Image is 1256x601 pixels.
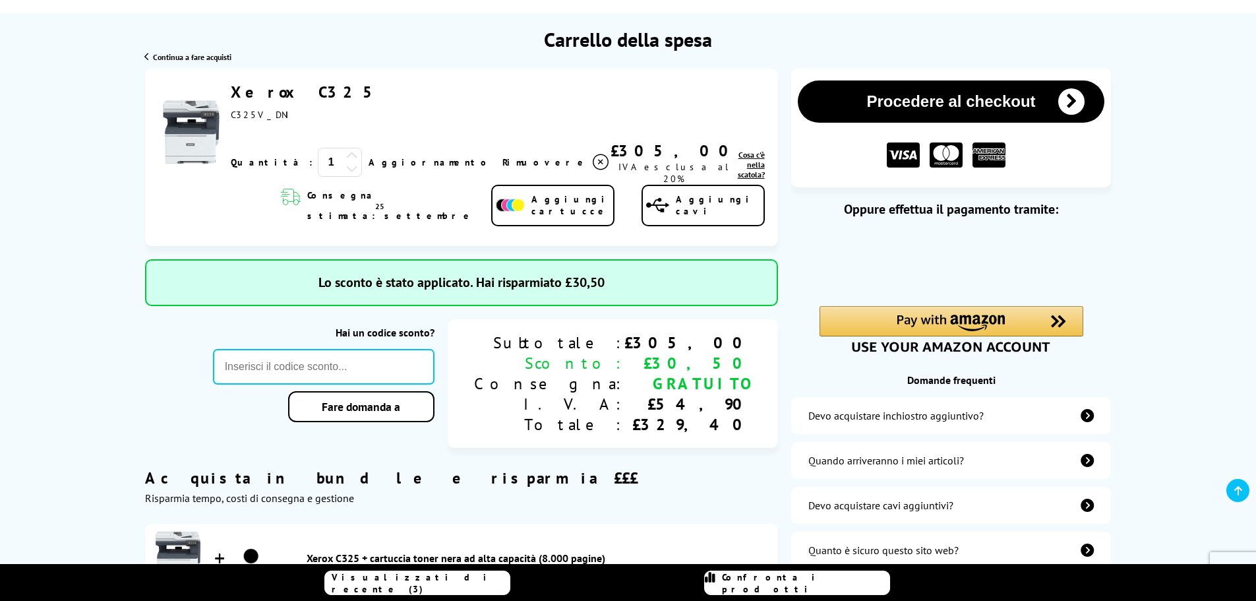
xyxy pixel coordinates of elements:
a: Xerox C325 [231,82,383,102]
font: Quantità: [231,156,313,168]
font: Quanto è sicuro questo sito web? [808,544,959,557]
font: Lo sconto è stato applicato. Hai risparmiato £30,50 [318,274,605,291]
font: £30,50 [643,353,752,373]
font: settembre [384,210,474,222]
font: £305,00 [611,141,738,161]
font: Subtotale: [493,332,624,353]
a: lnk_inthebox [738,150,765,179]
font: Consegna: [474,373,624,394]
font: Aggiornamento [369,156,492,168]
img: American Express [972,142,1005,168]
font: £329,40 [632,414,752,435]
img: Aggiungi cartucce [496,199,525,212]
font: Carrello della spesa [544,26,712,52]
img: VISA [887,142,920,168]
a: inchiostro aggiuntivo [791,397,1112,434]
a: Continua a fare acquisti [144,52,231,62]
font: C325V_DNI [231,109,289,121]
font: GRATUITO [653,373,752,394]
img: Xerox C325 + cartuccia toner nera ad alta capacità (8.000 pagine) [235,540,268,573]
a: Confronta i prodotti [704,571,890,595]
font: Devo acquistare cavi aggiuntivi? [808,499,953,512]
font: £305,00 [624,332,752,353]
font: Sconto: [525,353,624,373]
img: Xerox C325 [158,99,224,165]
font: Procedere al checkout [866,92,1035,110]
a: Elimina l'articolo dal carrello [502,152,611,172]
font: Consegna stimata: [307,189,376,222]
font: £54,90 [647,394,752,414]
input: Inserisci il codice sconto... [213,349,434,385]
font: Fare domanda a [322,399,400,414]
font: Continua a fare acquisti [153,52,231,62]
a: Visualizzati di recente (3) [324,571,510,595]
font: Devo acquistare inchiostro aggiuntivo? [808,409,984,422]
font: Aggiungi cartucce [531,193,611,217]
font: IVA esclusa al 20% [618,161,730,185]
font: I.V.A: [523,394,624,414]
img: MASTER CARD [930,142,963,168]
a: articoli-arrivano [791,442,1112,479]
font: 25 [375,201,384,211]
font: Acquista in bundle e risparmia £££ [145,468,638,488]
button: Procedere al checkout [798,80,1105,123]
a: sito web sicuro [791,532,1112,569]
font: Aggiungi cavi [676,193,755,217]
img: Xerox C325 + cartuccia toner nera ad alta capacità (8.000 pagine) [152,530,204,583]
font: Cosa c'è nella scatola? [738,150,765,179]
font: Visualizzati di recente (3) [332,571,493,595]
font: Xerox C325 + cartuccia toner nera ad alta capacità (8.000 pagine) [307,552,605,565]
font: Rimuovere [502,156,588,168]
font: Quando arriveranno i miei articoli? [808,454,964,467]
font: Hai un codice sconto? [336,326,434,339]
a: Xerox C325 + cartuccia toner nera ad alta capacità (8.000 pagine) [307,552,771,565]
iframe: PayPal [820,239,1083,284]
a: cavi aggiuntivi [791,487,1112,524]
font: Confronta i prodotti [722,571,821,595]
font: Domande frequenti [907,373,996,387]
font: Totale: [524,414,624,435]
font: Risparmia tempo, costi di consegna e gestione [145,491,354,505]
div: Amazon Pay - Utilizza il tuo account Amazon [820,306,1083,352]
font: Oppure effettua il pagamento tramite: [844,201,1058,218]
